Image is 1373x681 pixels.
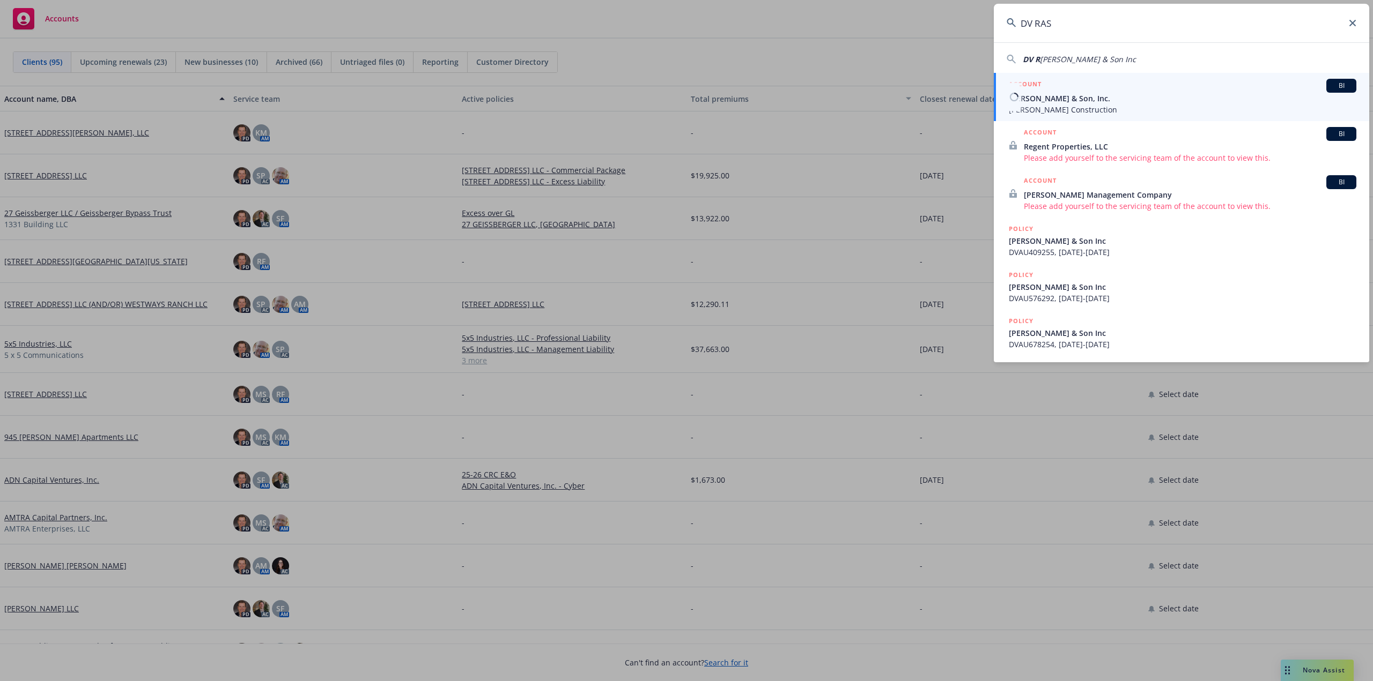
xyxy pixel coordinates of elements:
h5: ACCOUNT [1009,79,1042,92]
span: [PERSON_NAME] & Son Inc [1009,327,1356,339]
h5: POLICY [1009,270,1034,280]
span: Please add yourself to the servicing team of the account to view this. [1024,200,1356,212]
a: ACCOUNTBIRegent Properties, LLCPlease add yourself to the servicing team of the account to view t... [994,121,1369,169]
a: POLICY[PERSON_NAME] & Son IncDVAU409255, [DATE]-[DATE] [994,218,1369,264]
span: [PERSON_NAME] & Son Inc [1040,54,1136,64]
h5: POLICY [1009,316,1034,326]
h5: ACCOUNT [1024,127,1057,140]
span: DV R [1023,54,1040,64]
a: POLICY[PERSON_NAME] & Son IncDVAU576292, [DATE]-[DATE] [994,264,1369,310]
span: BI [1331,177,1352,187]
span: DVAU678254, [DATE]-[DATE] [1009,339,1356,350]
span: Regent Properties, LLC [1024,141,1356,152]
input: Search... [994,4,1369,42]
a: ACCOUNTBI[PERSON_NAME] & Son, Inc.[PERSON_NAME] Construction [994,73,1369,121]
span: [PERSON_NAME] Management Company [1024,189,1356,200]
h5: ACCOUNT [1024,175,1057,188]
span: [PERSON_NAME] & Son Inc [1009,281,1356,293]
h5: POLICY [1009,223,1034,234]
span: DVAU576292, [DATE]-[DATE] [1009,293,1356,304]
span: Please add yourself to the servicing team of the account to view this. [1024,152,1356,163]
span: BI [1331,81,1352,91]
span: BI [1331,129,1352,139]
a: ACCOUNTBI[PERSON_NAME] Management CompanyPlease add yourself to the servicing team of the account... [994,169,1369,218]
span: [PERSON_NAME] Construction [1009,104,1356,115]
a: POLICY[PERSON_NAME] & Son IncDVAU678254, [DATE]-[DATE] [994,310,1369,356]
span: [PERSON_NAME] & Son Inc [1009,235,1356,246]
span: DVAU409255, [DATE]-[DATE] [1009,246,1356,258]
span: [PERSON_NAME] & Son, Inc. [1009,93,1356,104]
